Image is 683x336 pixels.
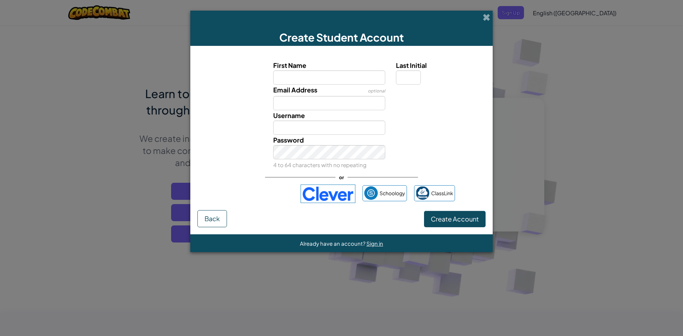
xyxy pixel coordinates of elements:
span: Create Account [431,215,479,223]
span: Already have an account? [300,240,366,247]
a: Sign in [366,240,383,247]
span: Schoology [380,188,405,198]
small: 4 to 64 characters with no repeating [273,161,366,168]
button: Back [197,210,227,227]
span: Username [273,111,305,119]
span: Create Student Account [279,31,404,44]
img: clever-logo-blue.png [301,185,355,203]
span: Email Address [273,86,317,94]
span: Back [205,214,220,223]
span: Last Initial [396,61,427,69]
button: Create Account [424,211,486,227]
span: First Name [273,61,306,69]
img: classlink-logo-small.png [416,186,429,200]
span: Password [273,136,304,144]
span: ClassLink [431,188,453,198]
iframe: Sign in with Google Button [225,186,297,202]
img: schoology.png [364,186,378,200]
span: or [335,172,348,182]
span: optional [368,88,385,94]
